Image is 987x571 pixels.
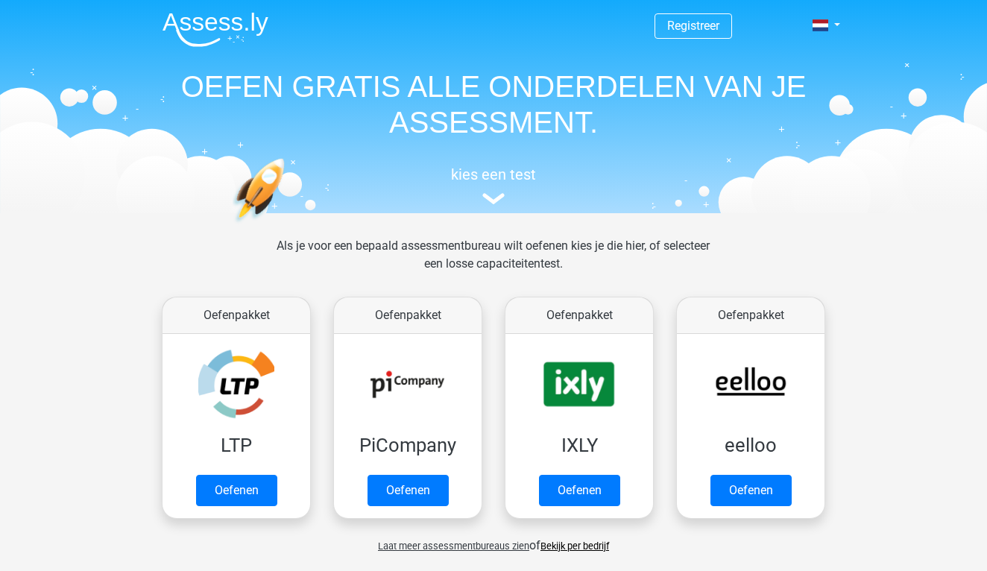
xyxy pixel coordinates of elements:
[368,475,449,506] a: Oefenen
[265,237,722,291] div: Als je voor een bepaald assessmentbureau wilt oefenen kies je die hier, of selecteer een losse ca...
[151,165,836,205] a: kies een test
[151,165,836,183] h5: kies een test
[482,193,505,204] img: assessment
[378,540,529,552] span: Laat meer assessmentbureaus zien
[151,525,836,555] div: of
[540,540,609,552] a: Bekijk per bedrijf
[196,475,277,506] a: Oefenen
[667,19,719,33] a: Registreer
[151,69,836,140] h1: OEFEN GRATIS ALLE ONDERDELEN VAN JE ASSESSMENT.
[539,475,620,506] a: Oefenen
[163,12,268,47] img: Assessly
[710,475,792,506] a: Oefenen
[233,158,342,293] img: oefenen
